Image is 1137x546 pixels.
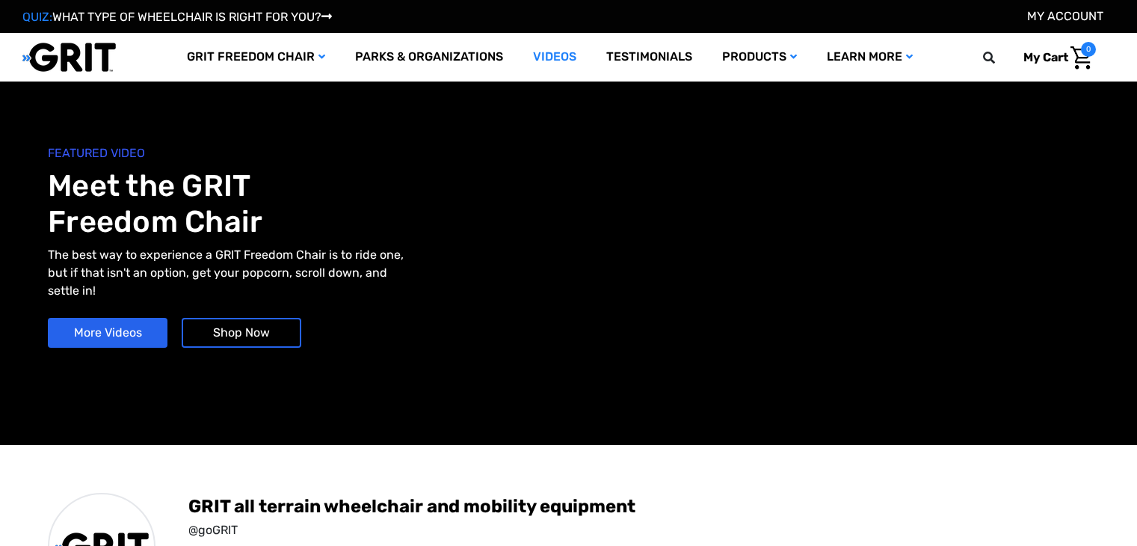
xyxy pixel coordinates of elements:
[172,33,340,82] a: GRIT Freedom Chair
[707,33,812,82] a: Products
[188,521,1089,539] span: @goGRIT
[812,33,928,82] a: Learn More
[576,130,1082,392] iframe: YouTube video player
[48,168,569,240] h1: Meet the GRIT Freedom Chair
[340,33,518,82] a: Parks & Organizations
[1081,42,1096,57] span: 0
[188,494,1089,518] span: GRIT all terrain wheelchair and mobility equipment
[1023,50,1068,64] span: My Cart
[1027,9,1103,23] a: Account
[48,144,569,162] span: FEATURED VIDEO
[22,42,116,73] img: GRIT All-Terrain Wheelchair and Mobility Equipment
[22,10,52,24] span: QUIZ:
[1012,42,1096,73] a: Cart with 0 items
[22,10,332,24] a: QUIZ:WHAT TYPE OF WHEELCHAIR IS RIGHT FOR YOU?
[518,33,591,82] a: Videos
[48,318,167,348] a: More Videos
[48,246,413,300] p: The best way to experience a GRIT Freedom Chair is to ride one, but if that isn't an option, get ...
[591,33,707,82] a: Testimonials
[990,42,1012,73] input: Search
[182,318,301,348] a: Shop Now
[1070,46,1092,70] img: Cart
